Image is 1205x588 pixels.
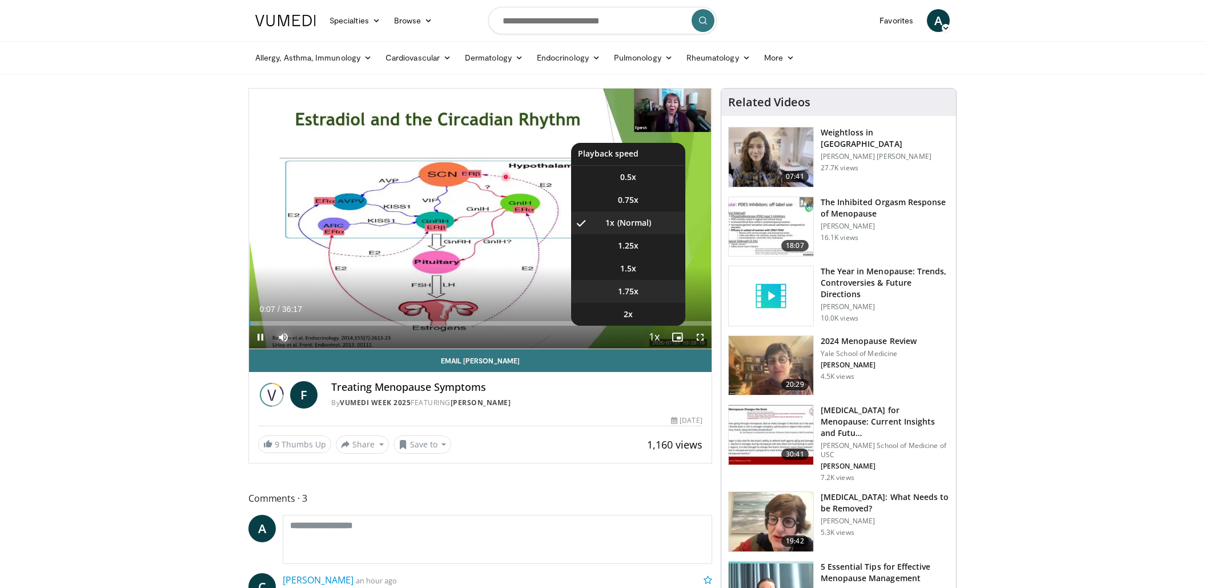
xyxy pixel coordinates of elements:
img: 692f135d-47bd-4f7e-b54d-786d036e68d3.150x105_q85_crop-smart_upscale.jpg [729,336,813,395]
video-js: Video Player [249,89,712,349]
span: / [278,305,280,314]
span: 2x [624,309,633,320]
button: Share [336,435,389,454]
p: 27.7K views [821,163,858,173]
span: 1.5x [620,263,636,274]
h3: The Year in Menopause: Trends, Controversies & Future Directions [821,266,949,300]
a: Pulmonology [607,46,680,69]
span: 1x [605,217,614,229]
img: 47271b8a-94f4-49c8-b914-2a3d3af03a9e.150x105_q85_crop-smart_upscale.jpg [729,405,813,465]
p: 5.3K views [821,528,854,537]
a: Cardiovascular [379,46,458,69]
h3: 5 Essential Tips for Effective Menopause Management [821,561,949,584]
button: Fullscreen [689,326,712,349]
a: 18:07 The Inhibited Orgasm Response of Menopause [PERSON_NAME] 16.1K views [728,197,949,257]
span: Comments 3 [248,491,712,506]
span: 07:41 [781,171,809,182]
p: 10.0K views [821,314,858,323]
p: [PERSON_NAME] [821,462,949,471]
a: Allergy, Asthma, Immunology [248,46,379,69]
a: More [757,46,801,69]
a: 9 Thumbs Up [258,435,331,453]
p: 16.1K views [821,233,858,242]
a: 19:42 [MEDICAL_DATA]: What Needs to be Removed? [PERSON_NAME] 5.3K views [728,491,949,552]
span: 19:42 [781,535,809,547]
button: Mute [272,326,295,349]
span: 0.75x [618,194,638,206]
p: 7.2K views [821,473,854,482]
img: VuMedi Logo [255,15,316,26]
p: [PERSON_NAME] [821,361,917,370]
a: Dermatology [458,46,530,69]
div: [DATE] [671,415,702,426]
a: Endocrinology [530,46,607,69]
img: Vumedi Week 2025 [258,381,286,409]
button: Enable picture-in-picture mode [666,326,689,349]
small: an hour ago [356,575,397,586]
a: Vumedi Week 2025 [340,398,411,407]
h3: 2024 Menopause Review [821,335,917,347]
img: 4d0a4bbe-a17a-46ab-a4ad-f5554927e0d3.150x105_q85_crop-smart_upscale.jpg [729,492,813,551]
input: Search topics, interventions [488,7,717,34]
a: [PERSON_NAME] [451,398,511,407]
img: 283c0f17-5e2d-42ba-a87c-168d447cdba4.150x105_q85_crop-smart_upscale.jpg [729,197,813,257]
a: Rheumatology [680,46,757,69]
h3: The Inhibited Orgasm Response of Menopause [821,197,949,219]
p: Yale School of Medicine [821,349,917,358]
a: A [248,515,276,542]
a: The Year in Menopause: Trends, Controversies & Future Directions [PERSON_NAME] 10.0K views [728,266,949,326]
button: Pause [249,326,272,349]
span: 0:07 [259,305,275,314]
span: 1.75x [618,286,638,297]
a: Browse [387,9,440,32]
a: A [927,9,950,32]
div: By FEATURING [331,398,702,408]
img: 9983fed1-7565-45be-8934-aef1103ce6e2.150x105_q85_crop-smart_upscale.jpg [729,127,813,187]
h4: Treating Menopause Symptoms [331,381,702,394]
img: video_placeholder_short.svg [729,266,813,326]
button: Playback Rate [643,326,666,349]
h3: [MEDICAL_DATA] for Menopause: Current Insights and Futu… [821,405,949,439]
p: [PERSON_NAME] [821,517,949,526]
a: 20:29 2024 Menopause Review Yale School of Medicine [PERSON_NAME] 4.5K views [728,335,949,396]
span: 36:17 [282,305,302,314]
p: [PERSON_NAME] School of Medicine of USC [821,441,949,459]
a: 30:41 [MEDICAL_DATA] for Menopause: Current Insights and Futu… [PERSON_NAME] School of Medicine o... [728,405,949,482]
a: Email [PERSON_NAME] [249,349,712,372]
h4: Related Videos [728,95,810,109]
p: [PERSON_NAME] [821,302,949,311]
a: Specialties [323,9,387,32]
a: Favorites [873,9,920,32]
p: 4.5K views [821,372,854,381]
span: 20:29 [781,379,809,390]
span: 1.25x [618,240,638,251]
div: Progress Bar [249,321,712,326]
a: F [290,381,318,409]
a: 07:41 Weightloss in [GEOGRAPHIC_DATA] [PERSON_NAME] [PERSON_NAME] 27.7K views [728,127,949,187]
h3: [MEDICAL_DATA]: What Needs to be Removed? [821,491,949,514]
h3: Weightloss in [GEOGRAPHIC_DATA] [821,127,949,150]
span: 30:41 [781,449,809,460]
a: [PERSON_NAME] [283,574,354,586]
button: Save to [393,435,452,454]
span: 1,160 views [647,438,702,451]
span: 18:07 [781,240,809,251]
p: [PERSON_NAME] [PERSON_NAME] [821,152,949,161]
span: 9 [275,439,279,450]
span: 0.5x [620,171,636,183]
p: [PERSON_NAME] [821,222,949,231]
